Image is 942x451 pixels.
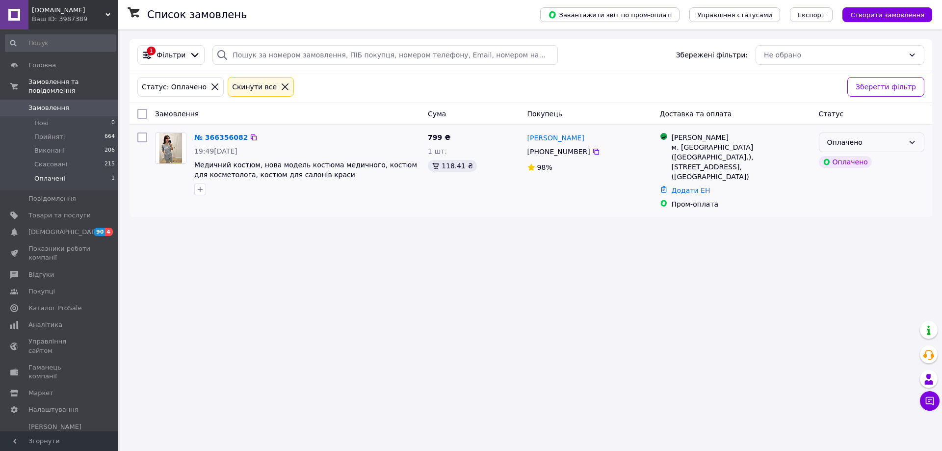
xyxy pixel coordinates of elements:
a: Медичний костюм, нова модель костюма медичного, костюм для косметолога, костюм для салонів краси [194,161,417,179]
button: Завантажити звіт по пром-оплаті [540,7,680,22]
input: Пошук [5,34,116,52]
span: Доставка та оплата [660,110,732,118]
span: 1 [111,174,115,183]
div: м. [GEOGRAPHIC_DATA] ([GEOGRAPHIC_DATA].), [STREET_ADDRESS], ([GEOGRAPHIC_DATA]) [672,142,811,182]
button: Зберегти фільтр [847,77,924,97]
span: Управління сайтом [28,337,91,355]
span: Покупець [527,110,562,118]
div: Оплачено [819,156,872,168]
div: [PHONE_NUMBER] [525,145,592,159]
span: 4 [105,228,113,236]
a: Створити замовлення [833,10,932,18]
span: Експорт [798,11,825,19]
span: 0 [111,119,115,128]
span: Скасовані [34,160,68,169]
h1: Список замовлень [147,9,247,21]
a: Додати ЕН [672,186,710,194]
span: Показники роботи компанії [28,244,91,262]
span: 19:49[DATE] [194,147,237,155]
span: Завантажити звіт по пром-оплаті [548,10,672,19]
a: № 366356082 [194,133,248,141]
span: Збережені фільтри: [676,50,748,60]
div: Cкинути все [230,81,279,92]
span: 799 ₴ [428,133,450,141]
span: Створити замовлення [850,11,924,19]
div: [PERSON_NAME] [672,133,811,142]
span: [PERSON_NAME] та рахунки [28,423,91,450]
span: Налаштування [28,405,78,414]
span: 90 [94,228,105,236]
div: Не обрано [764,50,904,60]
button: Чат з покупцем [920,391,940,411]
span: Повідомлення [28,194,76,203]
span: Відгуки [28,270,54,279]
span: 206 [105,146,115,155]
a: [PERSON_NAME] [527,133,584,143]
span: Замовлення та повідомлення [28,78,118,95]
div: Ваш ID: 3987389 [32,15,118,24]
span: Зберегти фільтр [856,81,916,92]
span: Головна [28,61,56,70]
div: Статус: Оплачено [140,81,209,92]
span: [DEMOGRAPHIC_DATA] [28,228,101,237]
span: Замовлення [155,110,199,118]
span: Товари та послуги [28,211,91,220]
div: Оплачено [827,137,904,148]
button: Створити замовлення [842,7,932,22]
span: 215 [105,160,115,169]
span: Прийняті [34,133,65,141]
span: 664 [105,133,115,141]
span: Гаманець компанії [28,363,91,381]
span: Cума [428,110,446,118]
span: 98% [537,163,552,171]
span: Статус [819,110,844,118]
span: Оплачені [34,174,65,183]
span: Фільтри [157,50,185,60]
span: Маркет [28,389,53,398]
div: Пром-оплата [672,199,811,209]
span: Мedic.moda [32,6,105,15]
span: Замовлення [28,104,69,112]
img: Фото товару [159,133,183,163]
span: 1 шт. [428,147,447,155]
span: Каталог ProSale [28,304,81,313]
span: Нові [34,119,49,128]
div: 118.41 ₴ [428,160,477,172]
button: Експорт [790,7,833,22]
span: Аналітика [28,320,62,329]
a: Фото товару [155,133,186,164]
input: Пошук за номером замовлення, ПІБ покупця, номером телефону, Email, номером накладної [212,45,558,65]
span: Покупці [28,287,55,296]
button: Управління статусами [689,7,780,22]
span: Управління статусами [697,11,772,19]
span: Виконані [34,146,65,155]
